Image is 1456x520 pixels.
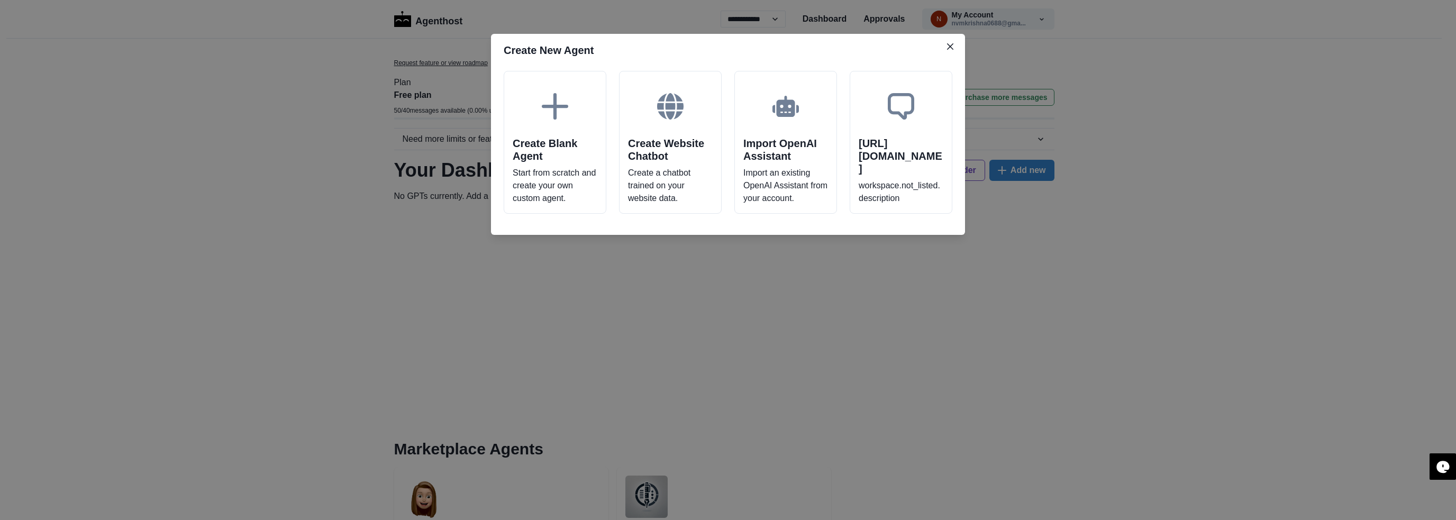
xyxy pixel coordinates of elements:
[743,137,828,162] h2: Import OpenAI Assistant
[628,167,713,205] p: Create a chatbot trained on your website data.
[859,137,943,175] h2: [URL][DOMAIN_NAME]
[491,34,965,67] header: Create New Agent
[942,38,959,55] button: Close
[513,137,597,162] h2: Create Blank Agent
[628,137,713,162] h2: Create Website Chatbot
[743,167,828,205] p: Import an existing OpenAI Assistant from your account.
[859,179,943,205] p: workspace.not_listed.description
[513,167,597,205] p: Start from scratch and create your own custom agent.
